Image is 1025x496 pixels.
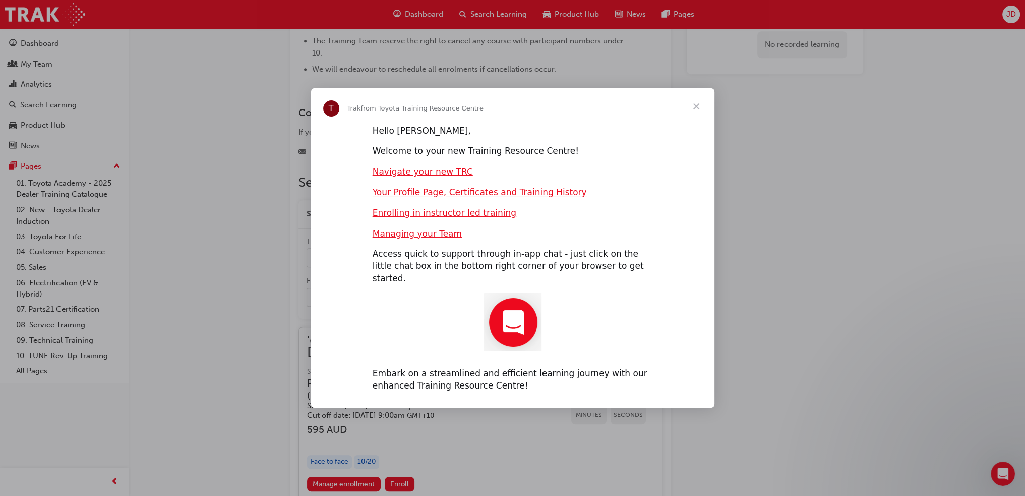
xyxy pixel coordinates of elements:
[373,368,653,392] div: Embark on a streamlined and efficient learning journey with our enhanced Training Resource Centre!
[373,208,516,218] a: Enrolling in instructor led training
[323,100,339,117] div: Profile image for Trak
[373,187,587,197] a: Your Profile Page, Certificates and Training History
[373,145,653,157] div: Welcome to your new Training Resource Centre!
[373,248,653,284] div: Access quick to support through in-app chat - just click on the little chat box in the bottom rig...
[373,229,462,239] a: Managing your Team
[360,104,484,112] span: from Toyota Training Resource Centre
[678,88,714,125] span: Close
[373,167,473,177] a: Navigate your new TRC
[347,104,361,112] span: Trak
[373,125,653,137] div: Hello [PERSON_NAME],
